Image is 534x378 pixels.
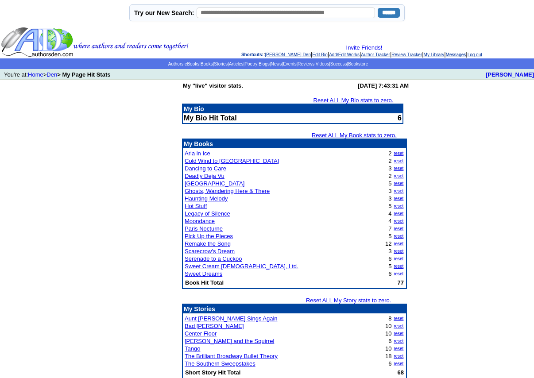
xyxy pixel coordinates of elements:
a: Ghosts, Wandering Here & There [185,188,270,194]
p: My Bio [184,105,402,112]
b: My "live" visitor stats. [183,82,243,89]
font: 8 [388,315,391,322]
a: [PERSON_NAME] [486,71,534,78]
a: Reset ALL My Bio stats to zero. [313,97,394,104]
a: Deadly Deja Vu [185,173,224,179]
a: Bad [PERSON_NAME] [185,323,244,329]
label: Try our New Search: [134,9,194,16]
a: Log out [468,52,482,57]
a: Blogs [259,62,270,66]
a: Center Floor [185,330,217,337]
a: reset [394,196,403,201]
font: 4 [388,210,391,217]
a: reset [394,354,403,359]
a: Poetry [244,62,257,66]
a: reset [394,181,403,186]
a: The Brilliant Broadway Bullet Theory [185,353,278,359]
a: reset [394,151,403,156]
a: Sweet Cream [DEMOGRAPHIC_DATA], Ltd. [185,263,298,270]
font: 3 [388,188,391,194]
a: My Library [424,52,445,57]
a: reset [394,211,403,216]
a: [PERSON_NAME] and the Squirrel [185,338,274,344]
font: 5 [388,263,391,270]
a: Add/Edit Works [329,52,360,57]
b: 77 [398,279,404,286]
font: 6 [388,360,391,367]
a: [GEOGRAPHIC_DATA] [185,180,244,187]
a: Reset ALL My Book stats to zero. [312,132,397,139]
a: Legacy of Silence [185,210,230,217]
a: Author Tracker [361,52,390,57]
a: Articles [229,62,244,66]
a: Dancing to Care [185,165,226,172]
a: reset [394,249,403,254]
a: Pick Up the Pieces [185,233,233,239]
a: Events [283,62,297,66]
a: Hot Stuff [185,203,207,209]
a: Messages [446,52,466,57]
a: reset [394,324,403,328]
a: Success [330,62,347,66]
font: 2 [388,173,391,179]
font: 3 [388,165,391,172]
font: 6 [388,255,391,262]
a: Moondance [185,218,215,224]
font: 10 [385,323,391,329]
b: 68 [398,369,404,376]
a: The Southern Sweepstakes [185,360,255,367]
a: reset [394,226,403,231]
a: reset [394,234,403,239]
span: Shortcuts: [241,52,263,57]
a: [PERSON_NAME] Den [265,52,311,57]
font: 6 [388,338,391,344]
font: 18 [385,353,391,359]
a: reset [394,264,403,269]
img: header_logo2.gif [1,27,189,58]
a: Sweet Dreams [185,270,222,277]
a: Edit Bio [312,52,327,57]
a: reset [394,174,403,178]
a: Paris Nocturne [185,225,223,232]
b: My Bio Hit Total [184,114,237,122]
font: 6 [398,114,402,122]
a: Stories [214,62,228,66]
b: Book Hit Total [185,279,224,286]
a: Books [201,62,213,66]
font: 10 [385,330,391,337]
a: reset [394,331,403,336]
a: Cold Wind to [GEOGRAPHIC_DATA] [185,158,279,164]
a: Haunting Melody [185,195,228,202]
a: reset [394,256,403,261]
font: 6 [388,270,391,277]
a: Den [46,71,57,78]
a: Videos [316,62,329,66]
a: reset [394,316,403,321]
a: Invite Friends! [346,44,383,51]
a: Serenade to a Cuckoo [185,255,242,262]
a: News [271,62,282,66]
font: 5 [388,233,391,239]
a: reset [394,271,403,276]
a: Scarecrow's Dream [185,248,235,255]
font: 2 [388,150,391,157]
b: [DATE] 7:43:31 AM [358,82,409,89]
a: Reviews [298,62,314,66]
p: My Books [184,140,405,147]
font: You're at: > [4,71,110,78]
a: reset [394,241,403,246]
font: 5 [388,203,391,209]
a: reset [394,346,403,351]
font: 2 [388,158,391,164]
font: 12 [385,240,391,247]
a: Aria in Ice [185,150,210,157]
font: 3 [388,248,391,255]
a: reset [394,166,403,171]
a: reset [394,158,403,163]
a: Reset ALL My Story stats to zero. [306,297,391,304]
a: Tango [185,345,200,352]
a: eBooks [185,62,199,66]
a: Remake the Song [185,240,231,247]
a: Home [28,71,43,78]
